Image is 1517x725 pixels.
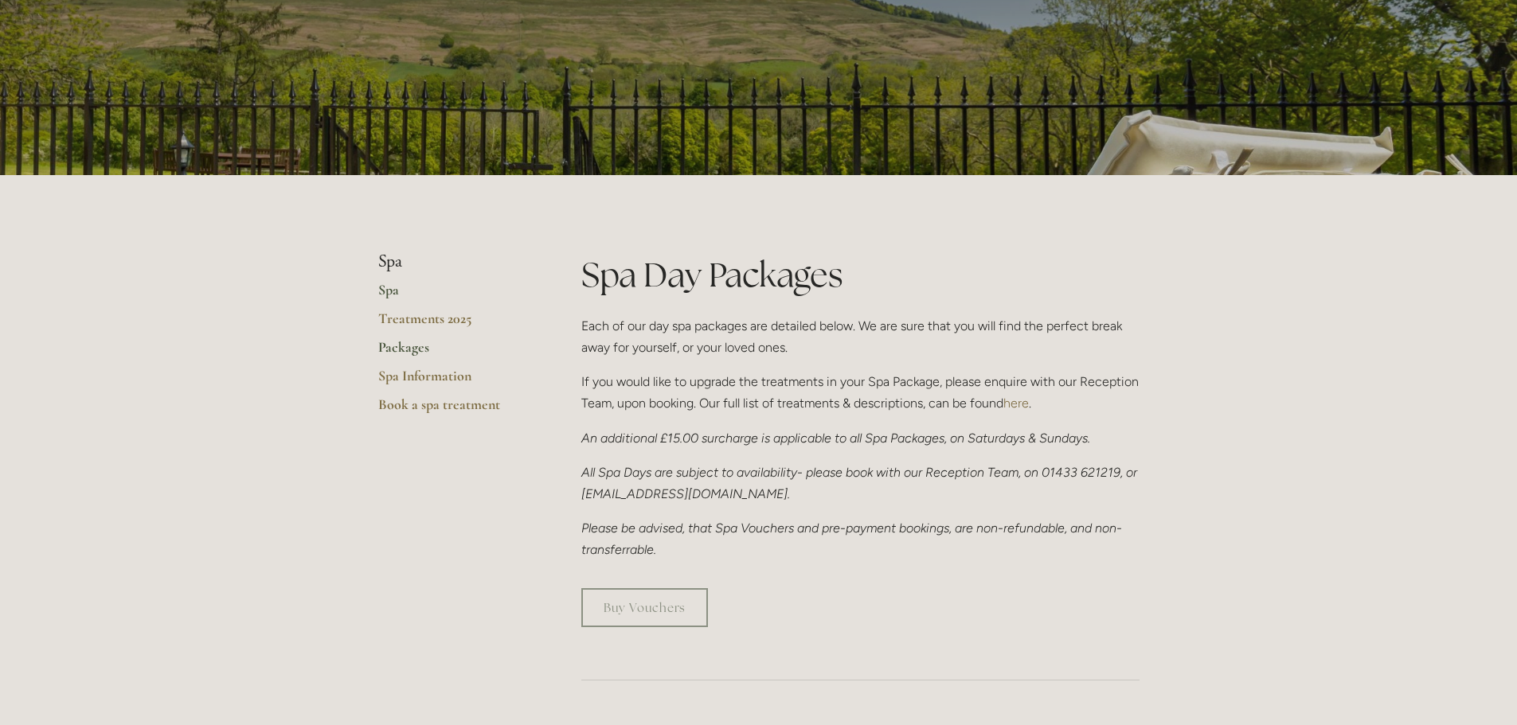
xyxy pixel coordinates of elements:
a: Treatments 2025 [378,310,530,338]
p: If you would like to upgrade the treatments in your Spa Package, please enquire with our Receptio... [581,371,1140,414]
em: Please be advised, that Spa Vouchers and pre-payment bookings, are non-refundable, and non-transf... [581,520,1122,557]
a: here [1003,396,1029,411]
p: Each of our day spa packages are detailed below. We are sure that you will find the perfect break... [581,315,1140,358]
a: Book a spa treatment [378,396,530,424]
a: Buy Vouchers [581,588,708,627]
a: Spa [378,281,530,310]
a: Spa Information [378,367,530,396]
h1: Spa Day Packages [581,251,1140,298]
em: All Spa Days are subject to availability- please book with our Reception Team, on 01433 621219, o... [581,465,1140,501]
li: Spa [378,251,530,272]
a: Packages [378,338,530,367]
em: An additional £15.00 surcharge is applicable to all Spa Packages, on Saturdays & Sundays. [581,431,1090,446]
